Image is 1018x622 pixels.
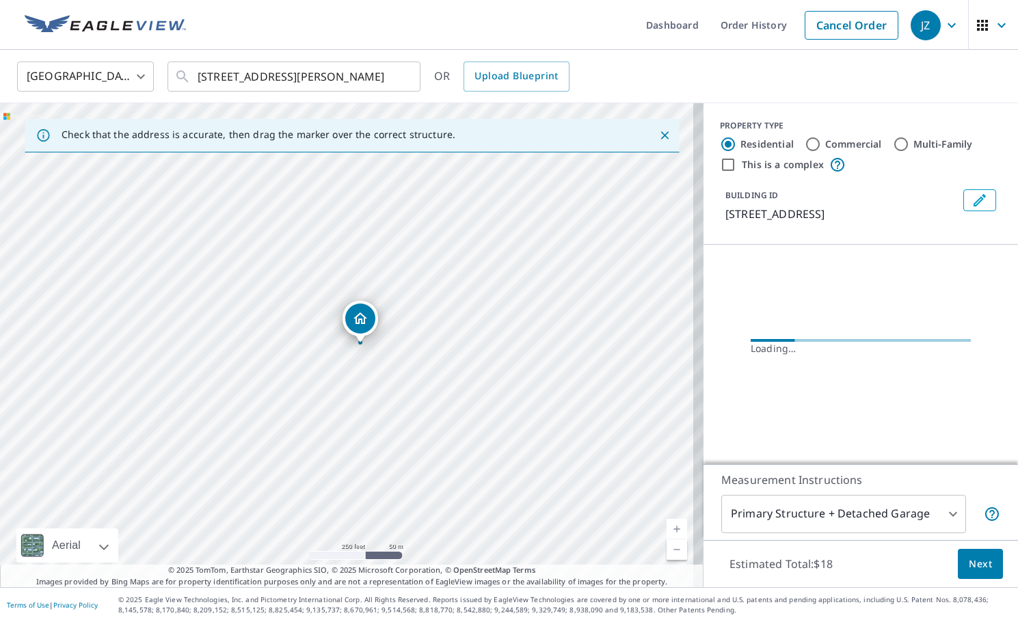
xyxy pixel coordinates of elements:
a: Upload Blueprint [464,62,569,92]
a: Terms [513,565,535,575]
div: PROPERTY TYPE [720,120,1002,132]
img: EV Logo [25,15,186,36]
a: Terms of Use [7,600,49,610]
p: BUILDING ID [725,189,778,201]
a: Current Level 17, Zoom Out [667,539,687,560]
label: Residential [740,137,794,151]
span: © 2025 TomTom, Earthstar Geographics SIO, © 2025 Microsoft Corporation, © [168,565,535,576]
button: Next [958,549,1003,580]
input: Search by address or latitude-longitude [198,57,392,96]
p: Check that the address is accurate, then drag the marker over the correct structure. [62,129,455,141]
label: Multi-Family [913,137,973,151]
p: [STREET_ADDRESS] [725,206,958,222]
div: JZ [911,10,941,40]
span: Your report will include the primary structure and a detached garage if one exists. [984,506,1000,522]
a: Cancel Order [805,11,898,40]
div: Aerial [16,528,118,563]
div: [GEOGRAPHIC_DATA] [17,57,154,96]
div: Loading… [751,342,971,355]
label: Commercial [825,137,882,151]
div: Dropped pin, building 1, Residential property, 4145 Abbeygate Dr Beavercreek, OH 45430 [343,301,378,343]
a: Privacy Policy [53,600,98,610]
button: Edit building 1 [963,189,996,211]
p: Measurement Instructions [721,472,1000,488]
p: Estimated Total: $18 [719,549,844,579]
p: | [7,601,98,609]
div: Primary Structure + Detached Garage [721,495,966,533]
p: © 2025 Eagle View Technologies, Inc. and Pictometry International Corp. All Rights Reserved. Repo... [118,595,1011,615]
span: Next [969,556,992,573]
button: Close [656,126,673,144]
span: Upload Blueprint [474,68,558,85]
label: This is a complex [742,158,824,172]
a: OpenStreetMap [453,565,511,575]
div: OR [434,62,570,92]
a: Current Level 17, Zoom In [667,519,687,539]
div: Aerial [48,528,85,563]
